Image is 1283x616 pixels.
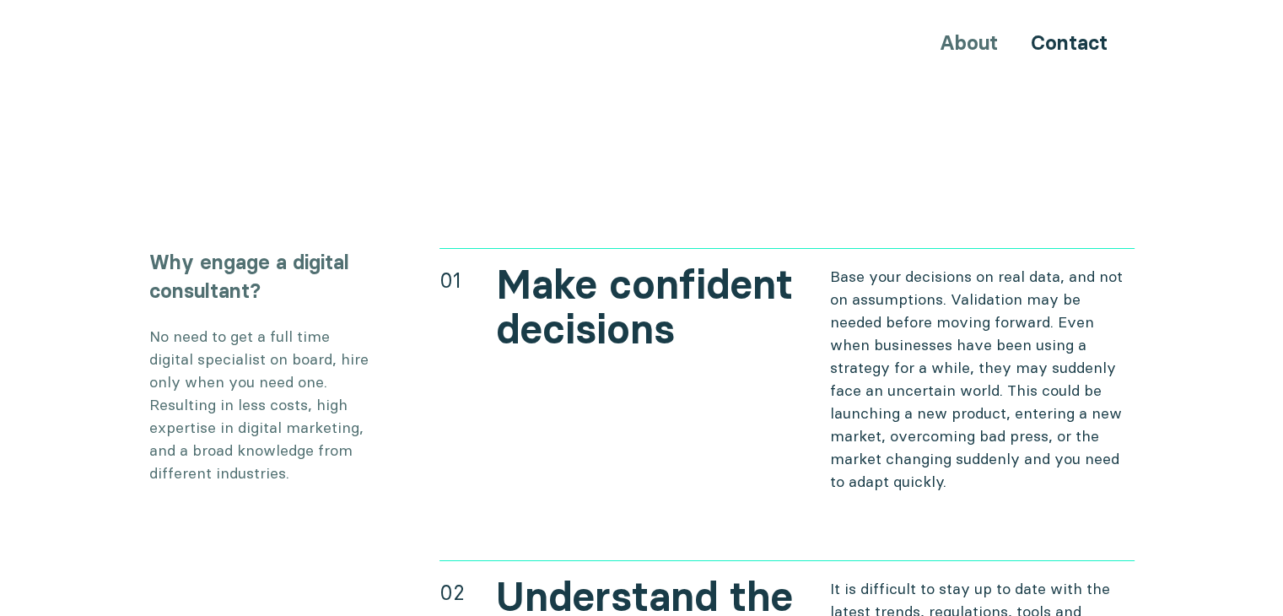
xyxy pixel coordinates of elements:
[439,265,461,295] div: 01
[149,248,369,305] h3: Why engage a digital consultant?
[830,265,1135,493] p: Base your decisions on real data, and not on assumptions. Validation may be needed before moving ...
[149,325,369,484] p: No need to get a full time digital specialist on board, hire only when you need one. Resulting in...
[1031,30,1108,55] a: Contact
[439,577,465,608] div: 02
[496,262,801,352] h2: Make confident decisions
